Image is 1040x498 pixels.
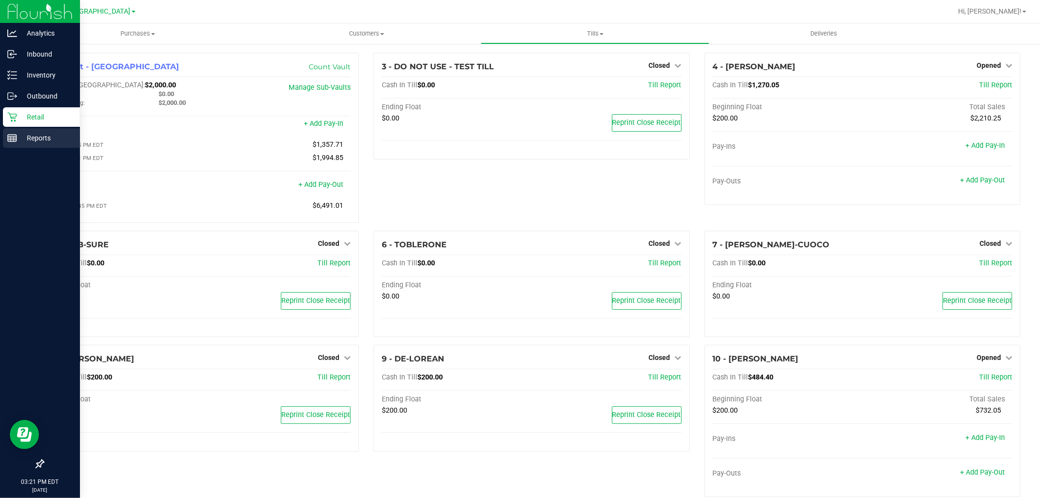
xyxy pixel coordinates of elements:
[382,114,399,122] span: $0.00
[51,81,145,89] span: Cash In [GEOGRAPHIC_DATA]:
[158,99,186,106] span: $2,000.00
[960,176,1005,184] a: + Add Pay-Out
[313,140,343,149] span: $1,357.71
[612,114,682,132] button: Reprint Close Receipt
[863,103,1012,112] div: Total Sales
[313,201,343,210] span: $6,491.01
[7,133,17,143] inline-svg: Reports
[977,354,1001,361] span: Opened
[145,81,176,89] span: $2,000.00
[382,281,531,290] div: Ending Float
[980,239,1001,247] span: Closed
[281,406,351,424] button: Reprint Close Receipt
[748,81,780,89] span: $1,270.05
[979,373,1012,381] a: Till Report
[382,81,417,89] span: Cash In Till
[965,434,1005,442] a: + Add Pay-In
[382,406,407,415] span: $200.00
[713,373,748,381] span: Cash In Till
[713,395,863,404] div: Beginning Float
[748,373,774,381] span: $484.40
[942,292,1012,310] button: Reprint Close Receipt
[51,354,134,363] span: 8 - [PERSON_NAME]
[7,112,17,122] inline-svg: Retail
[979,259,1012,267] a: Till Report
[51,281,201,290] div: Ending Float
[863,395,1012,404] div: Total Sales
[382,292,399,300] span: $0.00
[51,181,201,190] div: Pay-Outs
[17,69,76,81] p: Inventory
[317,373,351,381] a: Till Report
[17,111,76,123] p: Retail
[253,29,480,38] span: Customers
[17,90,76,102] p: Outbound
[648,259,682,267] a: Till Report
[23,23,252,44] a: Purchases
[51,240,109,249] span: 5 - AL-B-SURE
[51,120,201,129] div: Pay-Ins
[979,81,1012,89] a: Till Report
[960,468,1005,477] a: + Add Pay-Out
[976,406,1001,415] span: $732.05
[713,281,863,290] div: Ending Float
[87,259,104,267] span: $0.00
[281,297,350,305] span: Reprint Close Receipt
[382,395,531,404] div: Ending Float
[289,83,351,92] a: Manage Sub-Vaults
[382,373,417,381] span: Cash In Till
[713,240,830,249] span: 7 - [PERSON_NAME]-CUOCO
[648,373,682,381] a: Till Report
[481,23,709,44] a: Tills
[649,354,670,361] span: Closed
[304,120,343,128] a: + Add Pay-In
[713,114,738,122] span: $200.00
[382,62,494,71] span: 3 - DO NOT USE - TEST TILL
[709,23,938,44] a: Deliveries
[713,435,863,443] div: Pay-Ins
[943,297,1012,305] span: Reprint Close Receipt
[713,469,863,478] div: Pay-Outs
[713,354,799,363] span: 10 - [PERSON_NAME]
[51,62,179,71] span: 1 - Vault - [GEOGRAPHIC_DATA]
[4,486,76,494] p: [DATE]
[64,7,131,16] span: [GEOGRAPHIC_DATA]
[713,292,730,300] span: $0.00
[281,292,351,310] button: Reprint Close Receipt
[713,62,796,71] span: 4 - [PERSON_NAME]
[382,354,444,363] span: 9 - DE-LOREAN
[382,240,447,249] span: 6 - TOBLERONE
[7,70,17,80] inline-svg: Inventory
[317,259,351,267] a: Till Report
[612,292,682,310] button: Reprint Close Receipt
[648,81,682,89] span: Till Report
[313,154,343,162] span: $1,994.85
[977,61,1001,69] span: Opened
[965,141,1005,150] a: + Add Pay-In
[281,411,350,419] span: Reprint Close Receipt
[713,103,863,112] div: Beginning Float
[318,354,339,361] span: Closed
[7,49,17,59] inline-svg: Inbound
[612,411,681,419] span: Reprint Close Receipt
[958,7,1021,15] span: Hi, [PERSON_NAME]!
[23,29,252,38] span: Purchases
[481,29,709,38] span: Tills
[713,142,863,151] div: Pay-Ins
[17,132,76,144] p: Reports
[713,406,738,415] span: $200.00
[158,90,174,98] span: $0.00
[17,48,76,60] p: Inbound
[417,259,435,267] span: $0.00
[713,81,748,89] span: Cash In Till
[4,478,76,486] p: 03:21 PM EDT
[10,420,39,449] iframe: Resource center
[51,395,201,404] div: Ending Float
[7,28,17,38] inline-svg: Analytics
[17,27,76,39] p: Analytics
[87,373,112,381] span: $200.00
